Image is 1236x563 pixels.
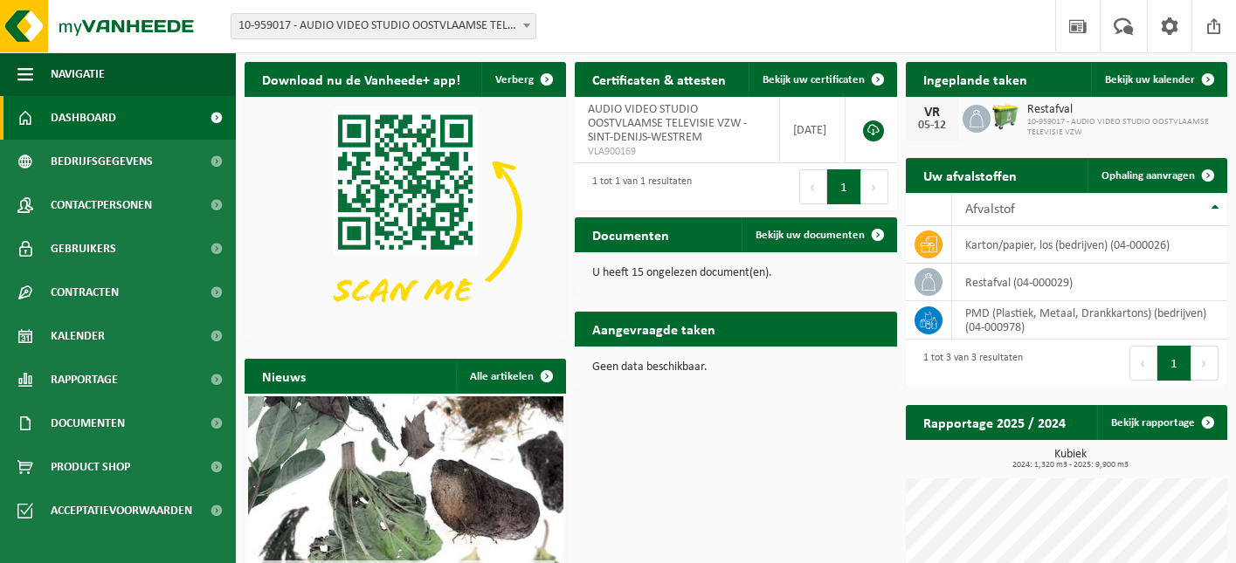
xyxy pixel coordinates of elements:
[51,314,105,358] span: Kalender
[583,168,692,206] div: 1 tot 1 van 1 resultaten
[588,145,766,159] span: VLA900169
[906,405,1083,439] h2: Rapportage 2025 / 2024
[965,203,1015,216] span: Afvalstof
[915,120,949,132] div: 05-12
[245,97,566,338] img: Download de VHEPlus App
[51,358,118,402] span: Rapportage
[51,402,125,445] span: Documenten
[991,102,1020,132] img: WB-0660-HPE-GN-50
[906,158,1034,192] h2: Uw afvalstoffen
[588,103,747,144] span: AUDIO VIDEO STUDIO OOSTVLAAMSE TELEVISIE VZW - SINT-DENIJS-WESTREM
[952,301,1227,340] td: PMD (Plastiek, Metaal, Drankkartons) (bedrijven) (04-000978)
[1105,74,1195,86] span: Bekijk uw kalender
[575,217,687,251] h2: Documenten
[756,230,865,241] span: Bekijk uw documenten
[1091,62,1226,97] a: Bekijk uw kalender
[245,62,478,96] h2: Download nu de Vanheede+ app!
[51,52,105,96] span: Navigatie
[952,226,1227,264] td: karton/papier, los (bedrijven) (04-000026)
[592,361,879,374] p: Geen data beschikbaar.
[51,489,192,532] span: Acceptatievoorwaarden
[51,271,119,314] span: Contracten
[456,359,564,394] a: Alle artikelen
[1027,103,1219,117] span: Restafval
[495,74,534,86] span: Verberg
[1027,117,1219,138] span: 10-959017 - AUDIO VIDEO STUDIO OOSTVLAAMSE TELEVISIE VZW
[915,344,1023,382] div: 1 tot 3 van 3 resultaten
[1101,170,1195,182] span: Ophaling aanvragen
[952,264,1227,301] td: restafval (04-000029)
[861,169,888,204] button: Next
[51,445,130,489] span: Product Shop
[245,359,323,393] h2: Nieuws
[915,106,949,120] div: VR
[51,227,116,271] span: Gebruikers
[749,62,895,97] a: Bekijk uw certificaten
[1157,346,1191,381] button: 1
[1191,346,1219,381] button: Next
[915,461,1227,470] span: 2024: 1,320 m3 - 2025: 9,900 m3
[915,449,1227,470] h3: Kubiek
[51,96,116,140] span: Dashboard
[51,183,152,227] span: Contactpersonen
[763,74,865,86] span: Bekijk uw certificaten
[906,62,1045,96] h2: Ingeplande taken
[1097,405,1226,440] a: Bekijk rapportage
[231,13,536,39] span: 10-959017 - AUDIO VIDEO STUDIO OOSTVLAAMSE TELEVISIE VZW - SINT-DENIJS-WESTREM
[799,169,827,204] button: Previous
[1088,158,1226,193] a: Ophaling aanvragen
[592,267,879,279] p: U heeft 15 ongelezen document(en).
[481,62,564,97] button: Verberg
[231,14,535,38] span: 10-959017 - AUDIO VIDEO STUDIO OOSTVLAAMSE TELEVISIE VZW - SINT-DENIJS-WESTREM
[575,312,733,346] h2: Aangevraagde taken
[827,169,861,204] button: 1
[742,217,895,252] a: Bekijk uw documenten
[1129,346,1157,381] button: Previous
[575,62,743,96] h2: Certificaten & attesten
[780,97,845,163] td: [DATE]
[51,140,153,183] span: Bedrijfsgegevens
